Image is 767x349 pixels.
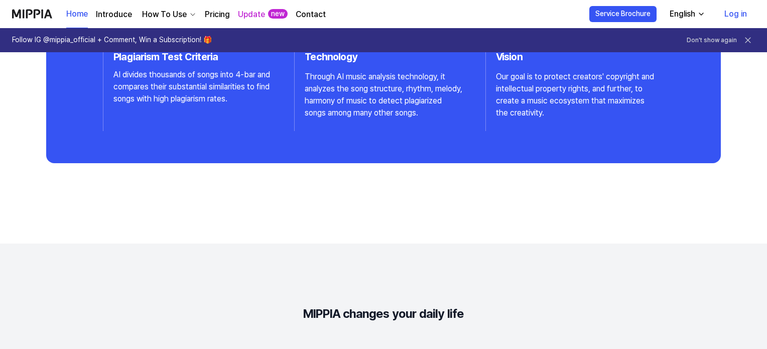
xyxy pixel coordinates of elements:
div: How To Use [140,9,189,21]
div: MIPPIA changes your daily life [303,304,464,324]
div: English [668,8,697,20]
h3: Technology [305,49,463,65]
div: AI divides thousands of songs into 4-bar and compares their substantial similarities to find song... [113,69,272,105]
a: Introduce [96,9,132,21]
h1: Follow IG @mippia_official + Comment, Win a Subscription! 🎁 [12,35,212,45]
div: Our goal is to protect creators' copyright and intellectual property rights, and further, to crea... [496,71,655,119]
a: Update [238,9,265,21]
button: English [662,4,711,24]
button: How To Use [140,9,197,21]
h3: Plagiarism Test Criteria [113,49,272,65]
a: Contact [296,9,326,21]
button: Don't show again [687,36,737,45]
div: new [268,9,288,19]
a: Pricing [205,9,230,21]
a: Home [66,1,88,28]
button: Service Brochure [589,6,657,22]
h3: Vision [496,49,655,65]
div: Through AI music analysis technology, it analyzes the song structure, rhythm, melody, harmony of ... [305,71,463,119]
